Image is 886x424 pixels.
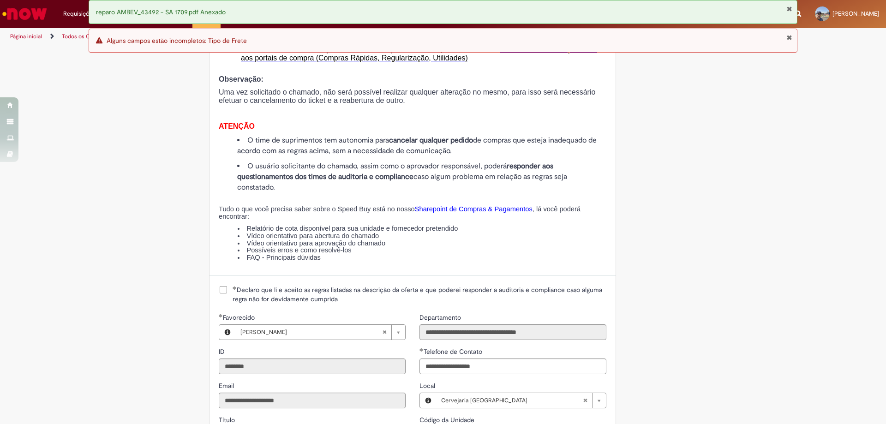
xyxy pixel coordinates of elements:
input: ID [219,358,406,374]
button: Local, Visualizar este registro Cervejaria Uberlândia [420,393,437,408]
input: Email [219,393,406,408]
li: O usuário solicitante do chamado, assim como o aprovador responsável, poderá caso algum problema ... [237,161,606,193]
button: Favorecido, Visualizar este registro Matheus Machado Talone [219,325,236,340]
p: Tudo o que você precisa saber sobre o Speed Buy está no nosso , lá você poderá encontrar: [219,206,606,220]
span: Alguns campos estão incompletos: Tipo de Frete [107,36,247,45]
span: Somente leitura - Código da Unidade [419,416,476,424]
li: O time de suprimentos tem autonomia para de compras que esteja inadequado de acordo com as regras... [237,135,606,156]
img: ServiceNow [1,5,48,23]
button: Fechar Notificação [786,34,792,41]
abbr: Limpar campo Local [578,393,592,408]
span: [PERSON_NAME] [832,10,879,18]
li: Possíveis erros e como resolvê-los [237,247,606,254]
span: Telefone de Contato [424,347,484,356]
strong: responder aos questionamentos dos times de auditoria e compliance [237,161,553,181]
input: Telefone de Contato [419,358,606,374]
span: Observação: [219,75,263,83]
span: Cervejaria [GEOGRAPHIC_DATA] [441,393,583,408]
span: Obrigatório Preenchido [233,286,237,290]
span: Obrigatório Preenchido [219,314,223,317]
a: Sharepoint de Compras & Pagamentos [415,205,533,213]
span: Uma vez solicitado o chamado, não será possível realizar qualquer alteração no mesmo, para isso s... [219,88,595,104]
ul: Trilhas de página [7,28,584,45]
span: Declaro que li e aceito as regras listadas na descrição da oferta e que poderei responder a audit... [233,285,606,304]
label: Somente leitura - Departamento [419,313,463,322]
span: Necessários - Favorecido [223,313,257,322]
li: Relatório de cota disponível para sua unidade e fornecedor pretendido [237,225,606,233]
span: Somente leitura - Título [219,416,237,424]
a: Solicitar acesso de aprovador aos portais de compra (Compras Rápidas, Regularização, Utilidades) [241,46,597,62]
span: Obrigatório Preenchido [419,348,424,352]
a: [PERSON_NAME]Limpar campo Favorecido [236,325,405,340]
span: reparo AMBEV_43492 - SA 1709.pdf Anexado [96,8,226,16]
span: Somente leitura - Email [219,382,236,390]
a: Todos os Catálogos [62,33,111,40]
li: FAQ - Principais dúvidas [237,254,606,262]
span: [PERSON_NAME] [240,325,382,340]
abbr: Limpar campo Favorecido [377,325,391,340]
a: Página inicial [10,33,42,40]
label: Somente leitura - ID [219,347,227,356]
strong: cancelar qualquer pedido [389,136,473,145]
span: Requisições [63,9,96,18]
li: Vídeo orientativo para abertura do chamado [237,233,606,240]
span: ATENÇÃO [219,122,255,130]
a: Cervejaria [GEOGRAPHIC_DATA]Limpar campo Local [437,393,606,408]
label: Somente leitura - Email [219,381,236,390]
li: Vídeo orientativo para aprovação do chamado [237,240,606,247]
input: Departamento [419,324,606,340]
button: Fechar Notificação [786,5,792,12]
span: Local [419,382,437,390]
